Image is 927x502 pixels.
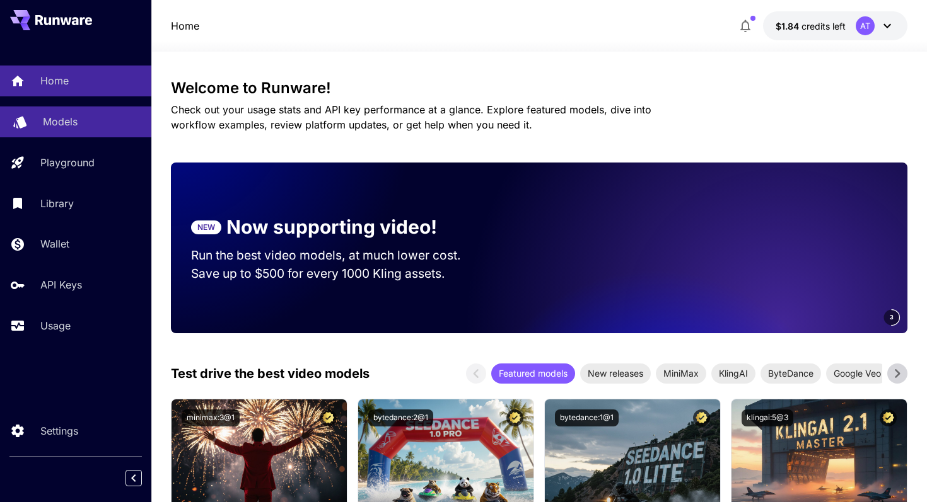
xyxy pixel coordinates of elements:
p: Settings [40,423,78,438]
button: Certified Model – Vetted for best performance and includes a commercial license. [320,409,337,426]
span: 3 [890,312,894,322]
p: NEW [197,222,215,233]
div: MiniMax [656,363,706,384]
span: KlingAI [711,367,755,380]
div: ByteDance [761,363,821,384]
p: API Keys [40,277,82,292]
span: New releases [580,367,651,380]
button: bytedance:2@1 [368,409,433,426]
iframe: Chat Widget [864,442,927,502]
p: Run the best video models, at much lower cost. [191,246,485,265]
button: Certified Model – Vetted for best performance and includes a commercial license. [506,409,523,426]
p: Usage [40,318,71,333]
span: $1.84 [776,21,802,31]
nav: breadcrumb [171,18,199,33]
div: KlingAI [711,363,755,384]
button: Certified Model – Vetted for best performance and includes a commercial license. [693,409,710,426]
a: Home [171,18,199,33]
span: MiniMax [656,367,706,380]
p: Test drive the best video models [171,364,370,383]
div: Tiện ích trò chuyện [864,442,927,502]
div: New releases [580,363,651,384]
span: Check out your usage stats and API key performance at a glance. Explore featured models, dive int... [171,103,651,131]
button: bytedance:1@1 [555,409,619,426]
span: Featured models [491,367,575,380]
button: minimax:3@1 [182,409,240,426]
p: Playground [40,155,95,170]
div: Featured models [491,363,575,384]
button: klingai:5@3 [742,409,793,426]
span: Google Veo [826,367,889,380]
button: Collapse sidebar [125,470,142,486]
span: credits left [802,21,846,31]
div: AT [856,16,875,35]
p: Home [40,73,69,88]
div: $1.844 [776,20,846,33]
p: Save up to $500 for every 1000 Kling assets. [191,265,485,283]
p: Wallet [40,236,69,251]
h3: Welcome to Runware! [171,79,908,97]
div: Google Veo [826,363,889,384]
button: Certified Model – Vetted for best performance and includes a commercial license. [880,409,897,426]
p: Models [43,114,78,129]
p: Library [40,196,74,211]
div: Collapse sidebar [135,467,151,489]
span: ByteDance [761,367,821,380]
p: Now supporting video! [226,213,437,241]
button: $1.844AT [763,11,907,40]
